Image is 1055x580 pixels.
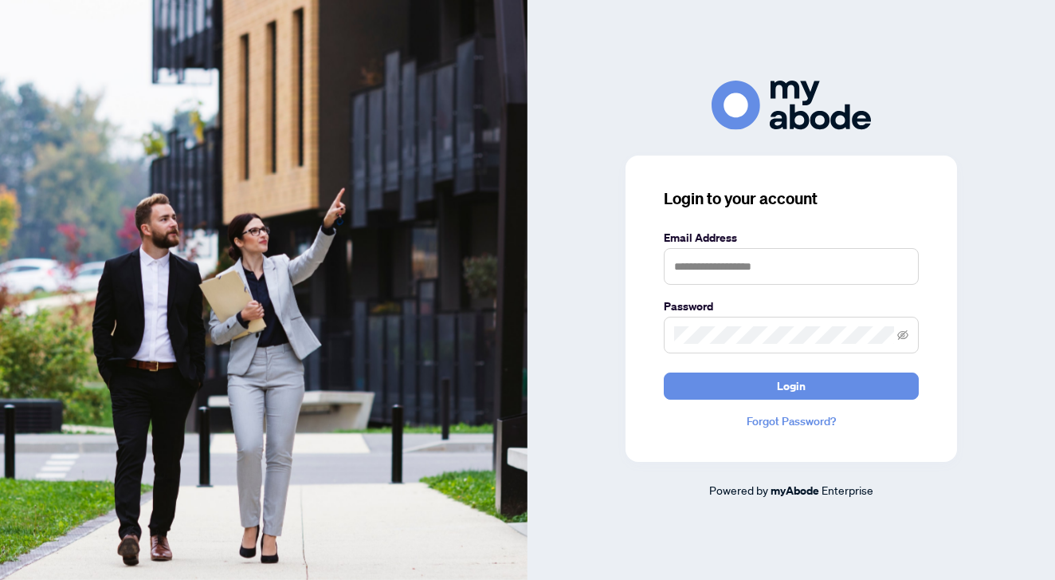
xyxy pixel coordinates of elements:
label: Email Address [664,229,919,247]
button: Login [664,373,919,400]
span: Powered by [709,483,768,497]
a: myAbode [771,482,819,499]
img: ma-logo [712,81,871,129]
span: Login [777,373,806,399]
span: Enterprise [822,483,873,497]
label: Password [664,298,919,315]
a: Forgot Password? [664,412,919,430]
span: eye-invisible [897,329,908,341]
h3: Login to your account [664,187,919,210]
